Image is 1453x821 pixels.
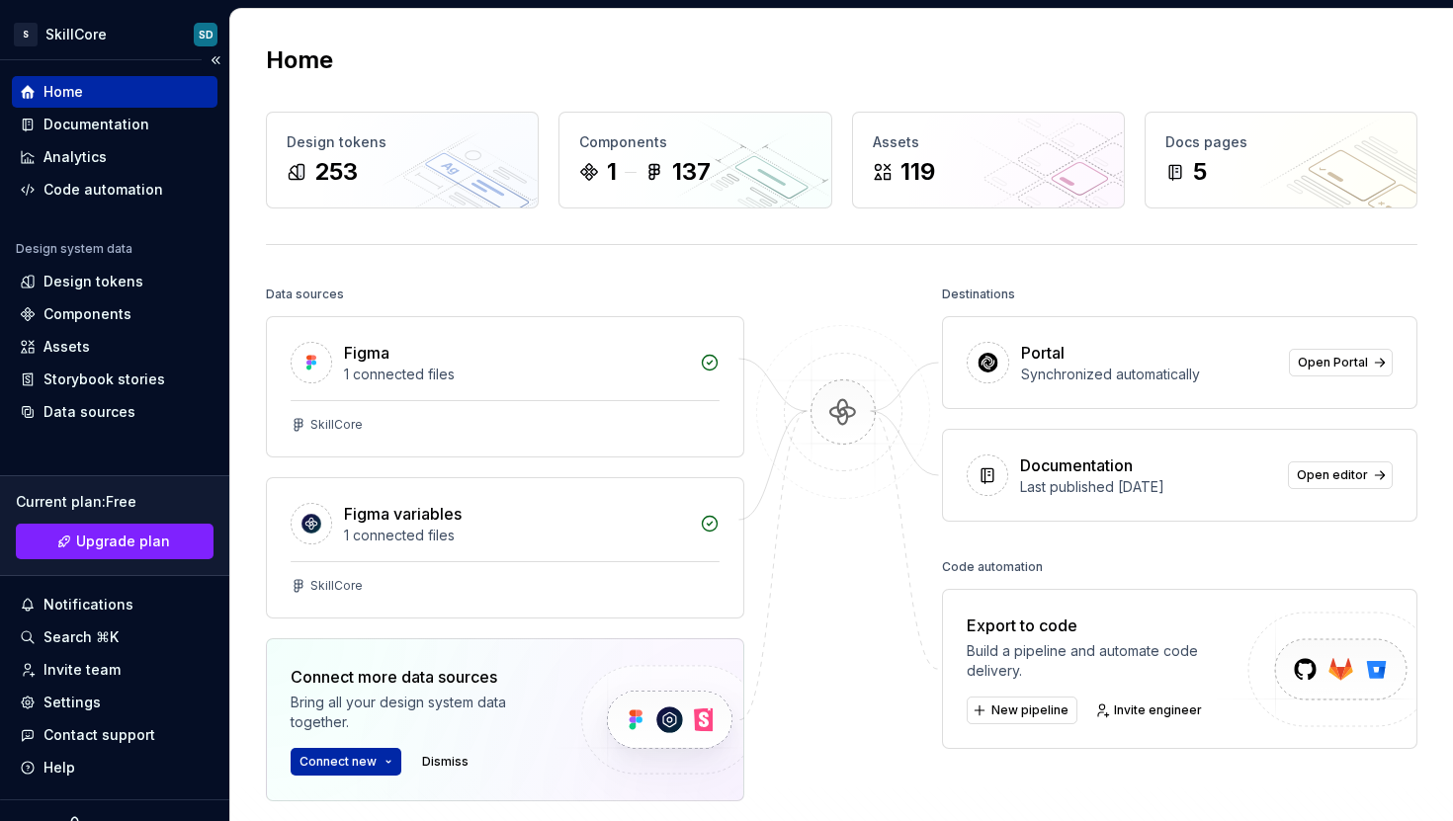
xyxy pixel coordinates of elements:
div: Build a pipeline and automate code delivery. [967,641,1250,681]
div: Search ⌘K [43,627,119,647]
div: Export to code [967,614,1250,637]
div: Design tokens [43,272,143,291]
div: Notifications [43,595,133,615]
a: Upgrade plan [16,524,214,559]
a: Storybook stories [12,364,217,395]
div: Figma [344,341,389,365]
div: Components [43,304,131,324]
div: 253 [314,156,358,188]
div: Connect more data sources [291,665,548,689]
div: S [14,23,38,46]
a: Open Portal [1289,349,1393,376]
a: Assets119 [852,112,1125,208]
a: Settings [12,687,217,718]
a: Code automation [12,174,217,205]
a: Documentation [12,109,217,140]
div: Docs pages [1165,132,1397,152]
button: Dismiss [413,748,477,776]
div: Destinations [942,281,1015,308]
div: Invite team [43,660,121,680]
div: Contact support [43,725,155,745]
div: Design tokens [287,132,518,152]
a: Analytics [12,141,217,173]
div: SD [199,27,214,42]
div: 1 connected files [344,365,688,384]
span: Dismiss [422,754,469,770]
a: Docs pages5 [1145,112,1417,208]
div: SkillCore [310,417,363,433]
div: Analytics [43,147,107,167]
span: New pipeline [991,702,1068,718]
a: Components [12,298,217,330]
div: 1 connected files [344,526,688,545]
div: 5 [1193,156,1207,188]
div: Data sources [43,402,135,422]
button: Notifications [12,589,217,620]
div: Documentation [43,115,149,134]
div: Settings [43,693,101,712]
div: Synchronized automatically [1021,365,1277,384]
a: Assets [12,331,217,363]
button: Contact support [12,719,217,751]
a: Invite team [12,654,217,686]
a: Components1137 [558,112,831,208]
div: Figma variables [344,502,462,526]
button: Collapse sidebar [202,46,229,74]
button: New pipeline [967,697,1077,724]
a: Data sources [12,396,217,428]
a: Design tokens253 [266,112,539,208]
div: Code automation [942,553,1043,581]
div: Help [43,758,75,778]
div: Documentation [1020,453,1133,477]
div: Design system data [16,241,132,257]
button: Search ⌘K [12,621,217,653]
div: Bring all your design system data together. [291,693,548,732]
button: Help [12,752,217,783]
a: Figma variables1 connected filesSkillCore [266,477,744,618]
span: Invite engineer [1114,702,1202,718]
a: Design tokens [12,266,217,297]
a: Open editor [1288,461,1393,489]
div: Home [43,82,83,102]
div: Components [579,132,811,152]
div: Storybook stories [43,369,165,389]
a: Figma1 connected filesSkillCore [266,316,744,457]
div: 119 [900,156,935,188]
div: Assets [43,337,90,357]
div: Assets [873,132,1104,152]
a: Home [12,76,217,108]
div: Portal [1021,341,1065,365]
div: Code automation [43,180,163,200]
div: Last published [DATE] [1020,477,1276,497]
span: Open editor [1297,467,1368,483]
span: Upgrade plan [76,532,170,551]
button: SSkillCoreSD [4,13,225,55]
button: Connect new [291,748,401,776]
h2: Home [266,44,333,76]
div: Data sources [266,281,344,308]
div: 1 [607,156,617,188]
div: SkillCore [45,25,107,44]
span: Connect new [299,754,377,770]
span: Open Portal [1298,355,1368,370]
a: Invite engineer [1089,697,1211,724]
div: SkillCore [310,578,363,594]
div: 137 [672,156,711,188]
div: Current plan : Free [16,492,214,512]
